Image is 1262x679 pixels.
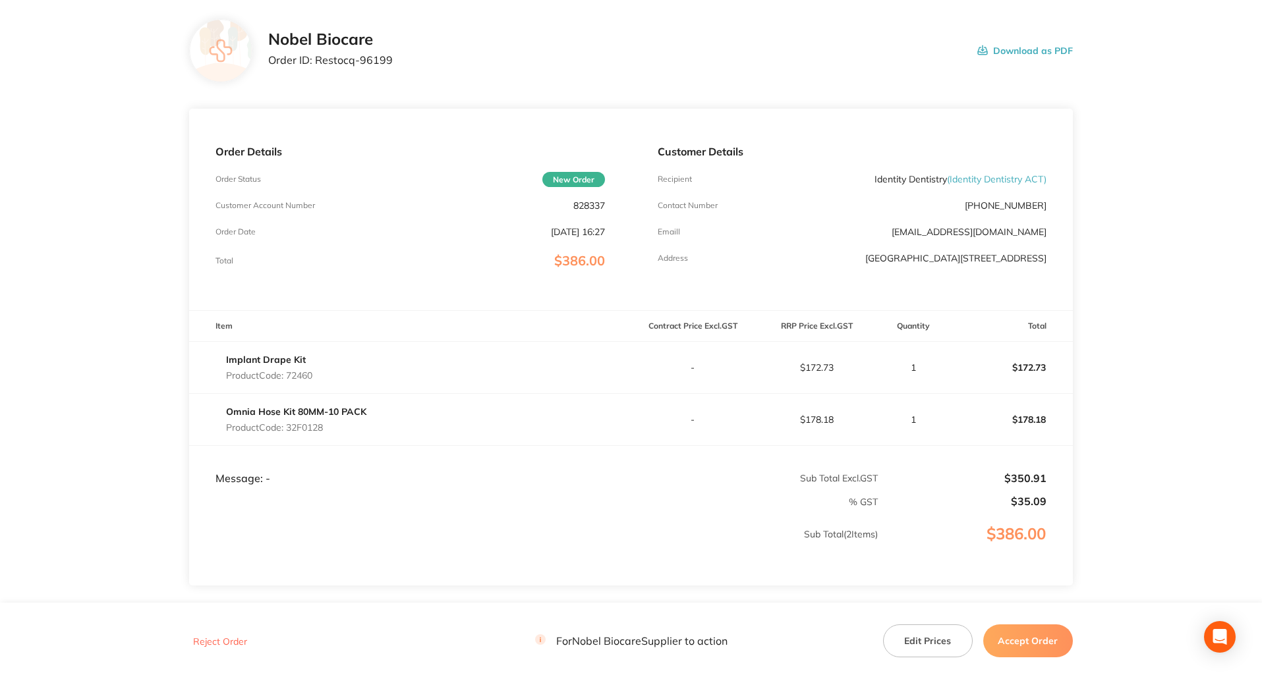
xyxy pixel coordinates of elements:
[755,311,878,342] th: RRP Price Excl. GST
[983,624,1073,657] button: Accept Order
[658,227,680,236] p: Emaill
[189,446,631,485] td: Message: -
[215,201,315,210] p: Customer Account Number
[879,525,1072,570] p: $386.00
[551,227,605,237] p: [DATE] 16:27
[950,352,1072,383] p: $172.73
[190,529,878,566] p: Sub Total ( 2 Items)
[535,635,728,647] p: For Nobel Biocare Supplier to action
[268,30,393,49] h2: Nobel Biocare
[965,200,1047,211] p: [PHONE_NUMBER]
[949,311,1073,342] th: Total
[883,624,973,657] button: Edit Prices
[631,311,755,342] th: Contract Price Excl. GST
[226,422,366,433] p: Product Code: 32F0128
[755,414,878,425] p: $178.18
[658,254,688,263] p: Address
[879,495,1047,507] p: $35.09
[879,414,948,425] p: 1
[189,636,251,647] button: Reject Order
[268,54,393,66] p: Order ID: Restocq- 96199
[226,370,312,381] p: Product Code: 72460
[875,174,1047,184] p: Identity Dentistry
[554,252,605,269] span: $386.00
[542,172,605,187] span: New Order
[632,414,755,425] p: -
[879,362,948,373] p: 1
[632,362,755,373] p: -
[573,200,605,211] p: 828337
[189,311,631,342] th: Item
[879,472,1047,484] p: $350.91
[947,173,1047,185] span: ( Identity Dentistry ACT )
[226,354,306,366] a: Implant Drape Kit
[658,201,718,210] p: Contact Number
[878,311,949,342] th: Quantity
[1204,621,1236,653] div: Open Intercom Messenger
[950,404,1072,435] p: $178.18
[892,226,1047,238] a: [EMAIL_ADDRESS][DOMAIN_NAME]
[865,253,1047,263] p: [GEOGRAPHIC_DATA][STREET_ADDRESS]
[190,497,878,507] p: % GST
[658,146,1047,157] p: Customer Details
[977,30,1073,71] button: Download as PDF
[215,256,233,265] p: Total
[632,473,878,483] p: Sub Total Excl. GST
[215,175,261,184] p: Order Status
[755,362,878,373] p: $172.73
[658,175,692,184] p: Recipient
[215,227,256,236] p: Order Date
[215,146,604,157] p: Order Details
[226,406,366,418] a: Omnia Hose Kit 80MM-10 PACK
